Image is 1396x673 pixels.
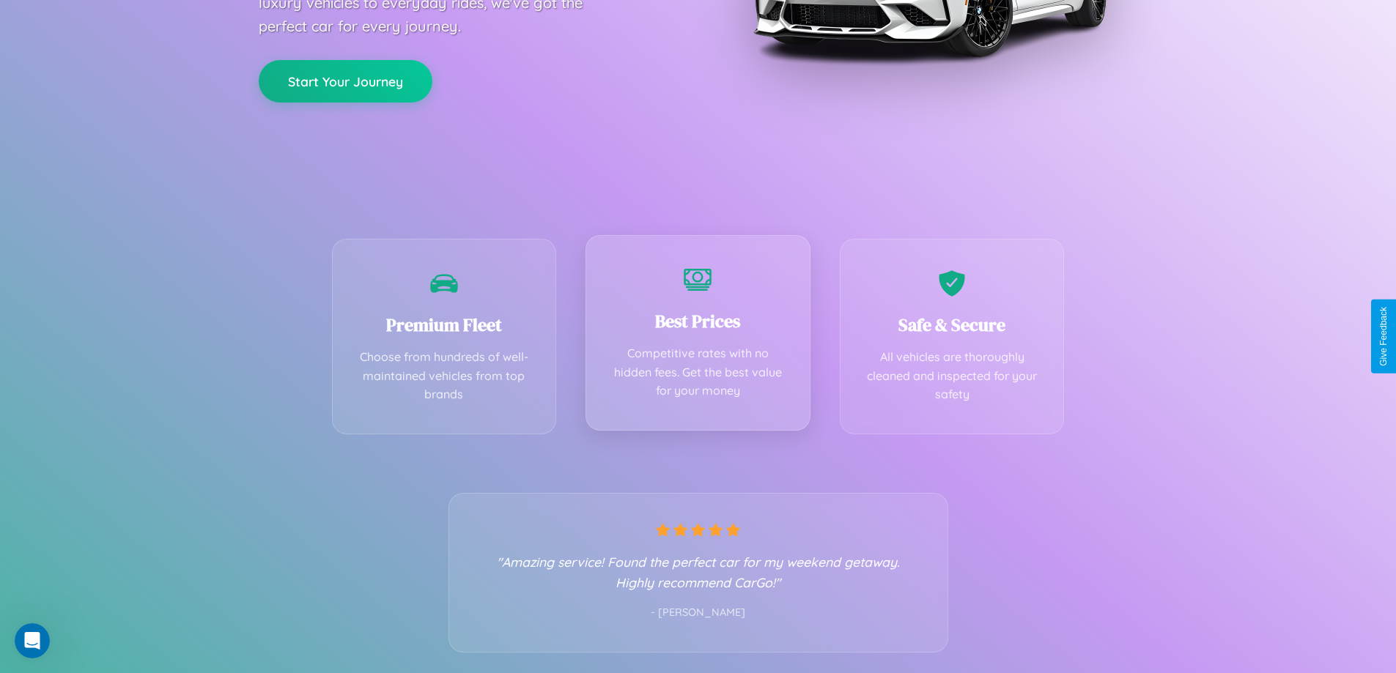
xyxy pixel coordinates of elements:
button: Start Your Journey [259,60,432,103]
p: All vehicles are thoroughly cleaned and inspected for your safety [863,348,1042,404]
h3: Safe & Secure [863,313,1042,337]
p: Choose from hundreds of well-maintained vehicles from top brands [355,348,534,404]
iframe: Intercom live chat [15,623,50,658]
h3: Best Prices [608,309,788,333]
p: "Amazing service! Found the perfect car for my weekend getaway. Highly recommend CarGo!" [479,551,918,592]
h3: Premium Fleet [355,313,534,337]
div: Give Feedback [1378,307,1389,366]
p: - [PERSON_NAME] [479,603,918,622]
p: Competitive rates with no hidden fees. Get the best value for your money [608,344,788,401]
